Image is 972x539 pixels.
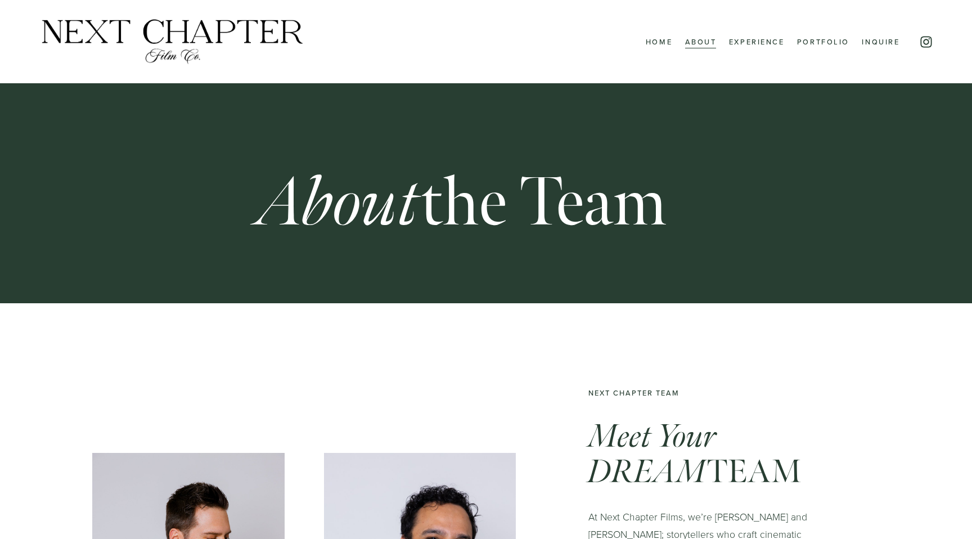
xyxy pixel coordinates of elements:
a: Experience [729,34,785,49]
a: About [685,34,717,49]
a: Home [646,34,672,49]
a: Portfolio [797,34,849,49]
em: About [256,160,420,246]
h2: TEAM [588,419,813,490]
a: Inquire [862,34,899,49]
h1: the Team [256,168,667,238]
img: Next Chapter Film Co. [39,17,306,66]
code: Next Chapter Team [588,388,679,398]
em: Meet Your DREAM [588,416,723,492]
a: Instagram [919,35,933,49]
